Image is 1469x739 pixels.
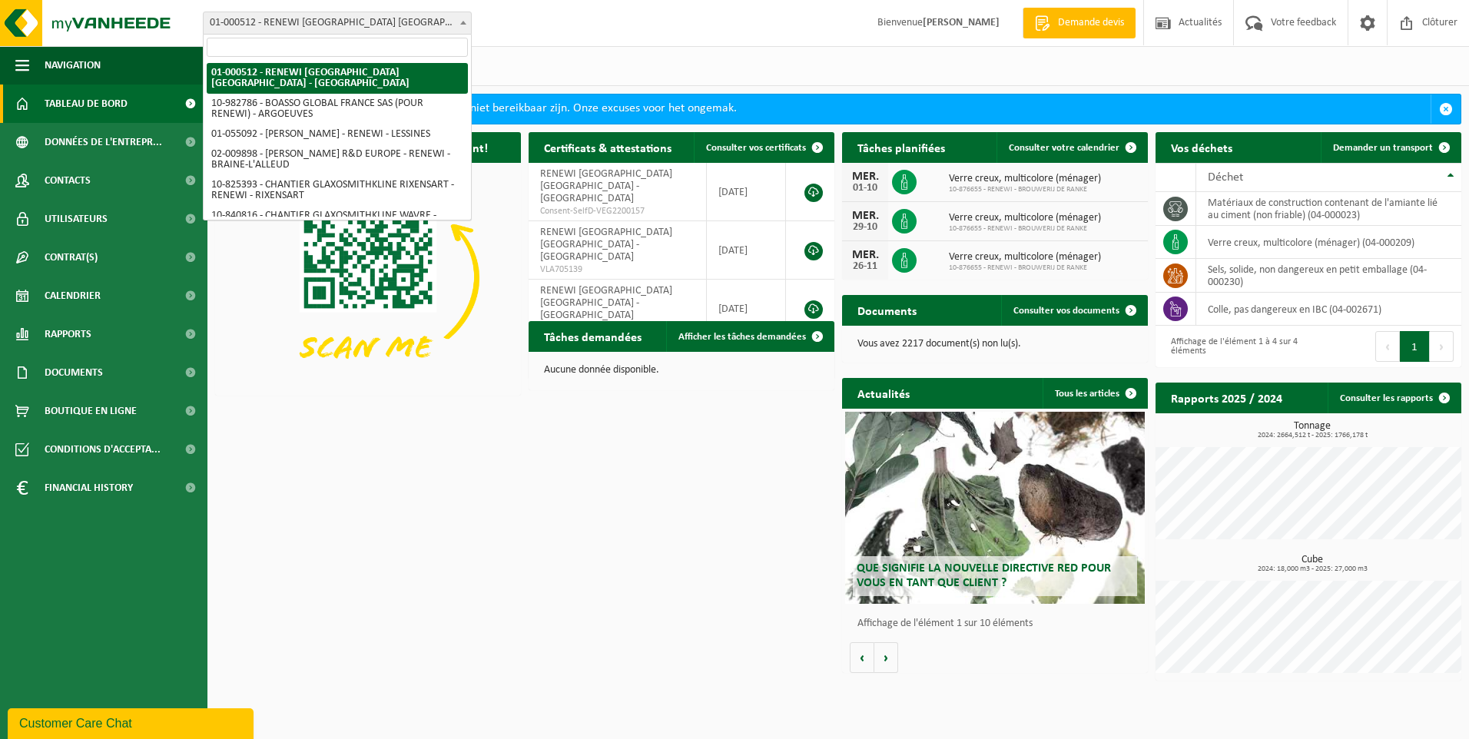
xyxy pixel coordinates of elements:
[1043,378,1146,409] a: Tous les articles
[850,222,880,233] div: 29-10
[1156,132,1248,162] h2: Vos déchets
[1321,132,1460,163] a: Demander un transport
[694,132,833,163] a: Consulter vos certificats
[215,163,521,393] img: Download de VHEPlus App
[1163,330,1301,363] div: Affichage de l'élément 1 à 4 sur 4 éléments
[529,132,687,162] h2: Certificats & attestations
[207,94,468,124] li: 10-982786 - BOASSO GLOBAL FRANCE SAS (POUR RENEWI) - ARGOEUVES
[1328,383,1460,413] a: Consulter les rapports
[207,175,468,206] li: 10-825393 - CHANTIER GLAXOSMITHKLINE RIXENSART - RENEWI - RIXENSART
[45,430,161,469] span: Conditions d'accepta...
[1163,555,1461,573] h3: Cube
[666,321,833,352] a: Afficher les tâches demandées
[842,295,932,325] h2: Documents
[949,224,1101,234] span: 10-876655 - RENEWI - BROUWERIJ DE RANKE
[850,642,874,673] button: Vorige
[45,123,162,161] span: Données de l'entrepr...
[244,94,1431,124] div: Deze avond zal MyVanheede van 18u tot 21u niet bereikbaar zijn. Onze excuses voor het ongemak.
[540,205,695,217] span: Consent-SelfD-VEG2200157
[45,277,101,315] span: Calendrier
[949,173,1101,185] span: Verre creux, multicolore (ménager)
[707,280,786,338] td: [DATE]
[1196,192,1461,226] td: matériaux de construction contenant de l'amiante lié au ciment (non friable) (04-000023)
[874,642,898,673] button: Volgende
[949,263,1101,273] span: 10-876655 - RENEWI - BROUWERIJ DE RANKE
[207,144,468,175] li: 02-009898 - [PERSON_NAME] R&D EUROPE - RENEWI - BRAINE-L'ALLEUD
[207,124,468,144] li: 01-055092 - [PERSON_NAME] - RENEWI - LESSINES
[678,332,806,342] span: Afficher les tâches demandées
[45,46,101,85] span: Navigation
[1196,293,1461,326] td: colle, pas dangereux en IBC (04-002671)
[207,63,468,94] li: 01-000512 - RENEWI [GEOGRAPHIC_DATA] [GEOGRAPHIC_DATA] - [GEOGRAPHIC_DATA]
[1013,306,1119,316] span: Consulter vos documents
[845,412,1145,604] a: Que signifie la nouvelle directive RED pour vous en tant que client ?
[1196,226,1461,259] td: verre creux, multicolore (ménager) (04-000209)
[707,221,786,280] td: [DATE]
[1054,15,1128,31] span: Demande devis
[842,132,960,162] h2: Tâches planifiées
[857,562,1111,589] span: Que signifie la nouvelle directive RED pour vous en tant que client ?
[45,161,91,200] span: Contacts
[529,321,657,351] h2: Tâches demandées
[203,12,472,35] span: 01-000512 - RENEWI BELGIUM NV - LOMMEL
[45,353,103,392] span: Documents
[45,85,128,123] span: Tableau de bord
[540,285,672,321] span: RENEWI [GEOGRAPHIC_DATA] [GEOGRAPHIC_DATA] - [GEOGRAPHIC_DATA]
[996,132,1146,163] a: Consulter votre calendrier
[1208,171,1243,184] span: Déchet
[207,206,468,237] li: 10-840816 - CHANTIER GLAXOSMITHKLINE WAVRE - RENEWI - WAVRE
[1375,331,1400,362] button: Previous
[850,183,880,194] div: 01-10
[1333,143,1433,153] span: Demander un transport
[1430,331,1454,362] button: Next
[1001,295,1146,326] a: Consulter vos documents
[857,339,1132,350] p: Vous avez 2217 document(s) non lu(s).
[1009,143,1119,153] span: Consulter votre calendrier
[949,212,1101,224] span: Verre creux, multicolore (ménager)
[706,143,806,153] span: Consulter vos certificats
[850,261,880,272] div: 26-11
[923,17,1000,28] strong: [PERSON_NAME]
[45,469,133,507] span: Financial History
[949,185,1101,194] span: 10-876655 - RENEWI - BROUWERIJ DE RANKE
[45,392,137,430] span: Boutique en ligne
[45,238,98,277] span: Contrat(s)
[1163,432,1461,439] span: 2024: 2664,512 t - 2025: 1766,178 t
[1400,331,1430,362] button: 1
[540,227,672,263] span: RENEWI [GEOGRAPHIC_DATA] [GEOGRAPHIC_DATA] - [GEOGRAPHIC_DATA]
[540,263,695,276] span: VLA705139
[1023,8,1136,38] a: Demande devis
[857,618,1140,629] p: Affichage de l'élément 1 sur 10 éléments
[45,200,108,238] span: Utilisateurs
[1163,421,1461,439] h3: Tonnage
[1156,383,1298,413] h2: Rapports 2025 / 2024
[45,315,91,353] span: Rapports
[850,249,880,261] div: MER.
[949,251,1101,263] span: Verre creux, multicolore (ménager)
[842,378,925,408] h2: Actualités
[707,163,786,221] td: [DATE]
[1196,259,1461,293] td: sels, solide, non dangereux en petit emballage (04-000230)
[850,210,880,222] div: MER.
[204,12,471,34] span: 01-000512 - RENEWI BELGIUM NV - LOMMEL
[540,168,672,204] span: RENEWI [GEOGRAPHIC_DATA] [GEOGRAPHIC_DATA] - [GEOGRAPHIC_DATA]
[544,365,819,376] p: Aucune donnée disponible.
[1163,565,1461,573] span: 2024: 18,000 m3 - 2025: 27,000 m3
[850,171,880,183] div: MER.
[8,705,257,739] iframe: chat widget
